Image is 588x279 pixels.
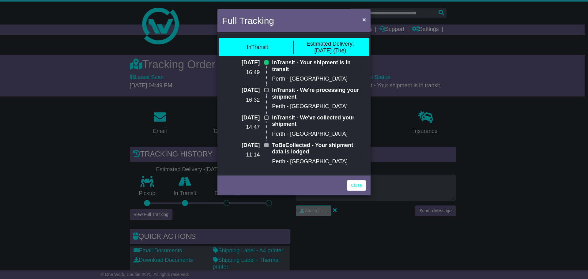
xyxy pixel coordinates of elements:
p: InTransit - We're processing your shipment [272,87,366,100]
button: Close [359,13,369,26]
p: 11:14 [222,152,260,158]
p: [DATE] [222,115,260,121]
h4: Full Tracking [222,14,274,28]
div: [DATE] (Tue) [307,41,354,54]
p: InTransit - Your shipment is in transit [272,59,366,73]
span: × [362,16,366,23]
p: Perth - [GEOGRAPHIC_DATA] [272,76,366,82]
p: [DATE] [222,59,260,66]
p: [DATE] [222,87,260,94]
p: Perth - [GEOGRAPHIC_DATA] [272,131,366,138]
p: InTransit - We've collected your shipment [272,115,366,128]
p: [DATE] [222,142,260,149]
div: InTransit [247,44,268,51]
p: 14:47 [222,124,260,131]
p: ToBeCollected - Your shipment data is lodged [272,142,366,155]
span: Estimated Delivery: [307,41,354,47]
a: Close [347,180,366,191]
p: 16:49 [222,69,260,76]
p: Perth - [GEOGRAPHIC_DATA] [272,158,366,165]
p: 16:32 [222,97,260,104]
p: Perth - [GEOGRAPHIC_DATA] [272,103,366,110]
